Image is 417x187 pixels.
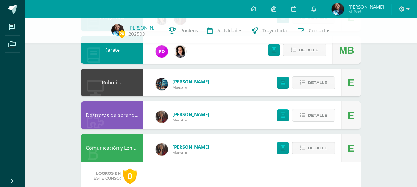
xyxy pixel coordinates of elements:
[81,101,143,129] div: Destrezas de aprendizaje
[308,77,327,88] span: Detalle
[299,44,318,56] span: Detalle
[308,110,327,121] span: Detalle
[156,111,168,123] img: 9265801c139b95c850505ad960065ce9.png
[217,27,242,34] span: Actividades
[81,69,143,96] div: Robótica
[348,9,384,14] span: Mi Perfil
[174,45,186,58] img: 8d111c54e46f86f8e7ff055ff49bdf2e.png
[156,45,168,58] img: 622bbccbb56ef3a75229b1369ba48c20.png
[119,30,125,38] span: 28
[173,111,209,117] a: [PERSON_NAME]
[262,27,287,34] span: Trayectoria
[348,102,354,129] div: E
[173,117,209,123] span: Maestro
[173,85,209,90] span: Maestro
[292,142,335,154] button: Detalle
[173,150,209,155] span: Maestro
[173,144,209,150] a: [PERSON_NAME]
[123,168,137,184] div: 0
[308,142,327,154] span: Detalle
[247,18,292,43] a: Trayectoria
[309,27,330,34] span: Contactos
[348,4,384,10] span: [PERSON_NAME]
[81,36,143,64] div: Karate
[173,79,209,85] a: [PERSON_NAME]
[292,109,335,122] button: Detalle
[348,69,354,97] div: E
[111,24,124,36] img: 7161e54584adad6e3f87d6bfd0058c6e.png
[128,31,145,37] a: 202503
[283,44,326,56] button: Detalle
[94,171,121,181] span: Logros en este curso:
[202,18,247,43] a: Actividades
[81,134,143,162] div: Comunicación y Lenguaje
[128,25,159,31] a: [PERSON_NAME]
[164,18,202,43] a: Punteos
[156,143,168,156] img: 9265801c139b95c850505ad960065ce9.png
[292,18,335,43] a: Contactos
[332,3,344,15] img: 7161e54584adad6e3f87d6bfd0058c6e.png
[348,134,354,162] div: E
[156,78,168,90] img: 34fa802e52f1a7c5000ca845efa31f00.png
[292,76,335,89] button: Detalle
[180,27,198,34] span: Punteos
[339,36,354,64] div: MB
